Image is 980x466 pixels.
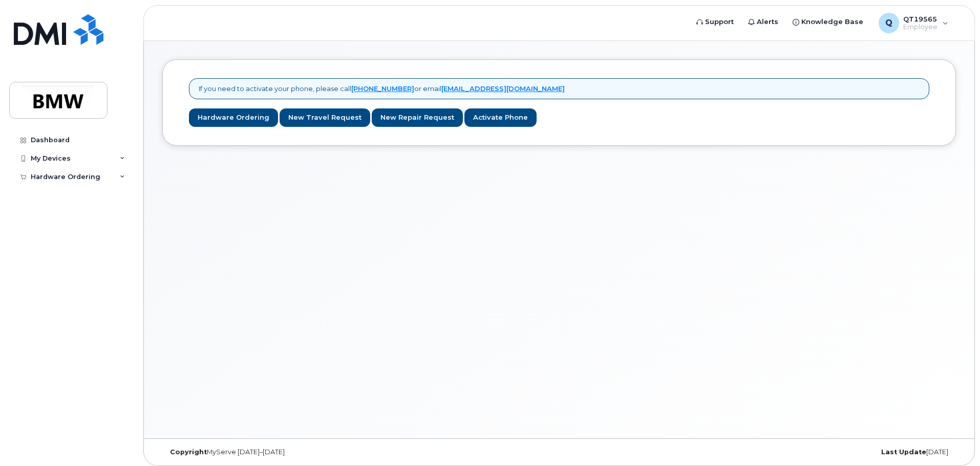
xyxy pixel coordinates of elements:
strong: Last Update [881,448,926,456]
a: Hardware Ordering [189,108,278,127]
p: If you need to activate your phone, please call or email [199,84,565,94]
a: [EMAIL_ADDRESS][DOMAIN_NAME] [441,84,565,93]
div: MyServe [DATE]–[DATE] [162,448,427,456]
a: New Repair Request [372,108,463,127]
a: [PHONE_NUMBER] [351,84,414,93]
div: [DATE] [691,448,956,456]
a: New Travel Request [280,108,370,127]
strong: Copyright [170,448,207,456]
a: Activate Phone [464,108,537,127]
